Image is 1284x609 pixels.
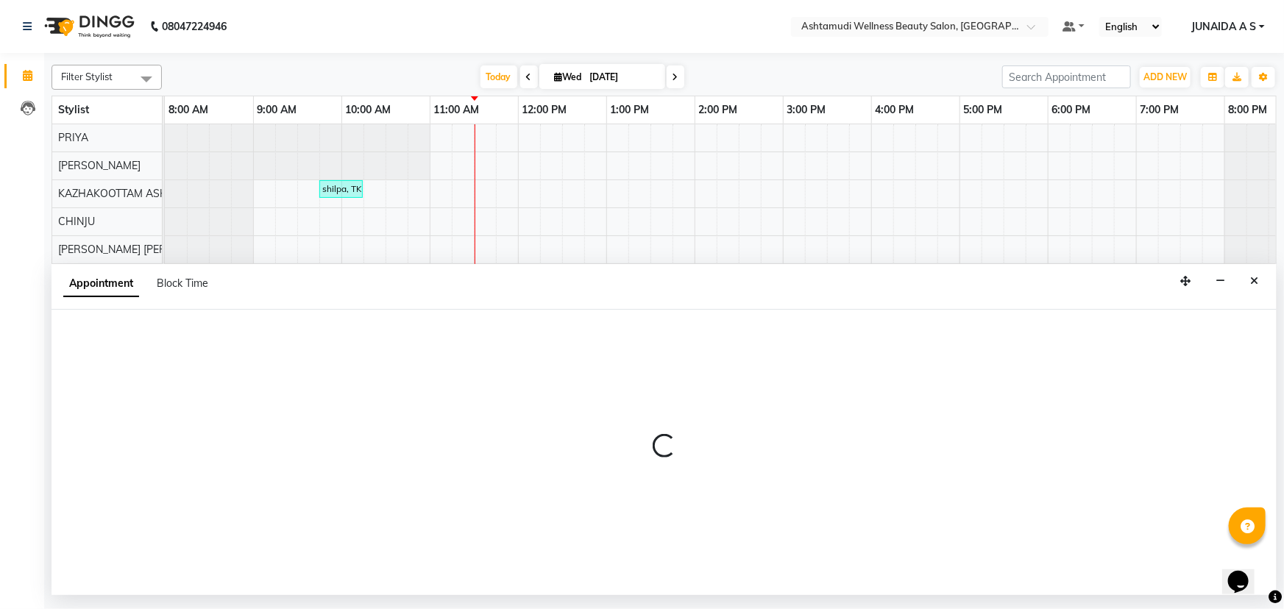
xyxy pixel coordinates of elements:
[695,99,742,121] a: 2:00 PM
[519,99,571,121] a: 12:00 PM
[58,243,226,256] span: [PERSON_NAME] [PERSON_NAME]
[63,271,139,297] span: Appointment
[1143,71,1187,82] span: ADD NEW
[321,182,361,196] div: shilpa, TK01, 09:45 AM-10:15 AM, Make up
[162,6,227,47] b: 08047224946
[960,99,1007,121] a: 5:00 PM
[61,71,113,82] span: Filter Stylist
[784,99,830,121] a: 3:00 PM
[872,99,918,121] a: 4:00 PM
[342,99,395,121] a: 10:00 AM
[58,215,95,228] span: CHINJU
[165,99,212,121] a: 8:00 AM
[157,277,208,290] span: Block Time
[1140,67,1191,88] button: ADD NEW
[1191,19,1256,35] span: JUNAIDA A S
[254,99,301,121] a: 9:00 AM
[1225,99,1271,121] a: 8:00 PM
[1244,270,1265,293] button: Close
[430,99,483,121] a: 11:00 AM
[58,159,141,172] span: [PERSON_NAME]
[58,103,89,116] span: Stylist
[551,71,586,82] span: Wed
[58,131,88,144] span: PRIYA
[38,6,138,47] img: logo
[1137,99,1183,121] a: 7:00 PM
[1049,99,1095,121] a: 6:00 PM
[607,99,653,121] a: 1:00 PM
[1002,65,1131,88] input: Search Appointment
[480,65,517,88] span: Today
[586,66,659,88] input: 2025-09-03
[1222,550,1269,594] iframe: chat widget
[58,187,207,200] span: KAZHAKOOTTAM ASHTAMUDI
